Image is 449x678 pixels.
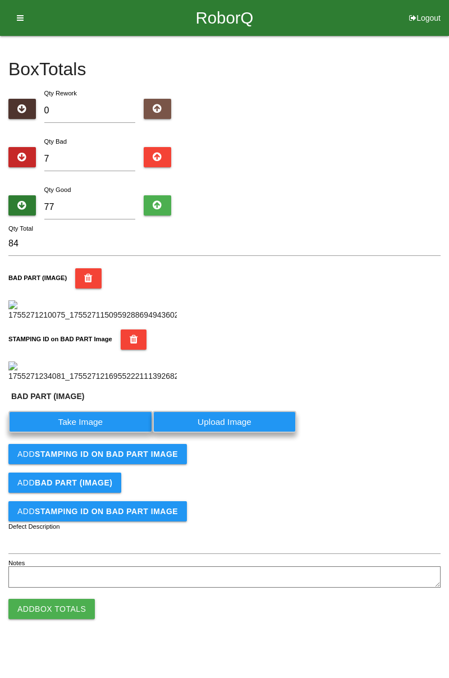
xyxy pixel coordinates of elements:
[75,268,102,288] button: BAD PART (IMAGE)
[8,558,25,568] label: Notes
[44,138,67,145] label: Qty Bad
[8,336,112,342] b: STAMPING ID on BAD PART Image
[8,411,153,433] label: Take Image
[35,450,178,459] b: STAMPING ID on BAD PART Image
[8,473,121,493] button: AddBAD PART (IMAGE)
[8,224,33,233] label: Qty Total
[44,186,71,193] label: Qty Good
[153,411,297,433] label: Upload Image
[44,90,77,97] label: Qty Rework
[8,59,441,79] h4: Box Totals
[8,599,95,619] button: AddBox Totals
[8,274,67,281] b: BAD PART (IMAGE)
[8,300,177,321] img: 1755271210075_17552711509592886949436029914583.jpg
[11,392,84,401] b: BAD PART (IMAGE)
[8,444,187,464] button: AddSTAMPING ID on BAD PART Image
[35,478,112,487] b: BAD PART (IMAGE)
[8,361,177,382] img: 1755271234081_17552712169552221113926825768613.jpg
[8,522,60,532] label: Defect Description
[8,501,187,521] button: AddSTAMPING ID on BAD PART Image
[35,507,178,516] b: STAMPING ID on BAD PART Image
[121,329,147,350] button: STAMPING ID on BAD PART Image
